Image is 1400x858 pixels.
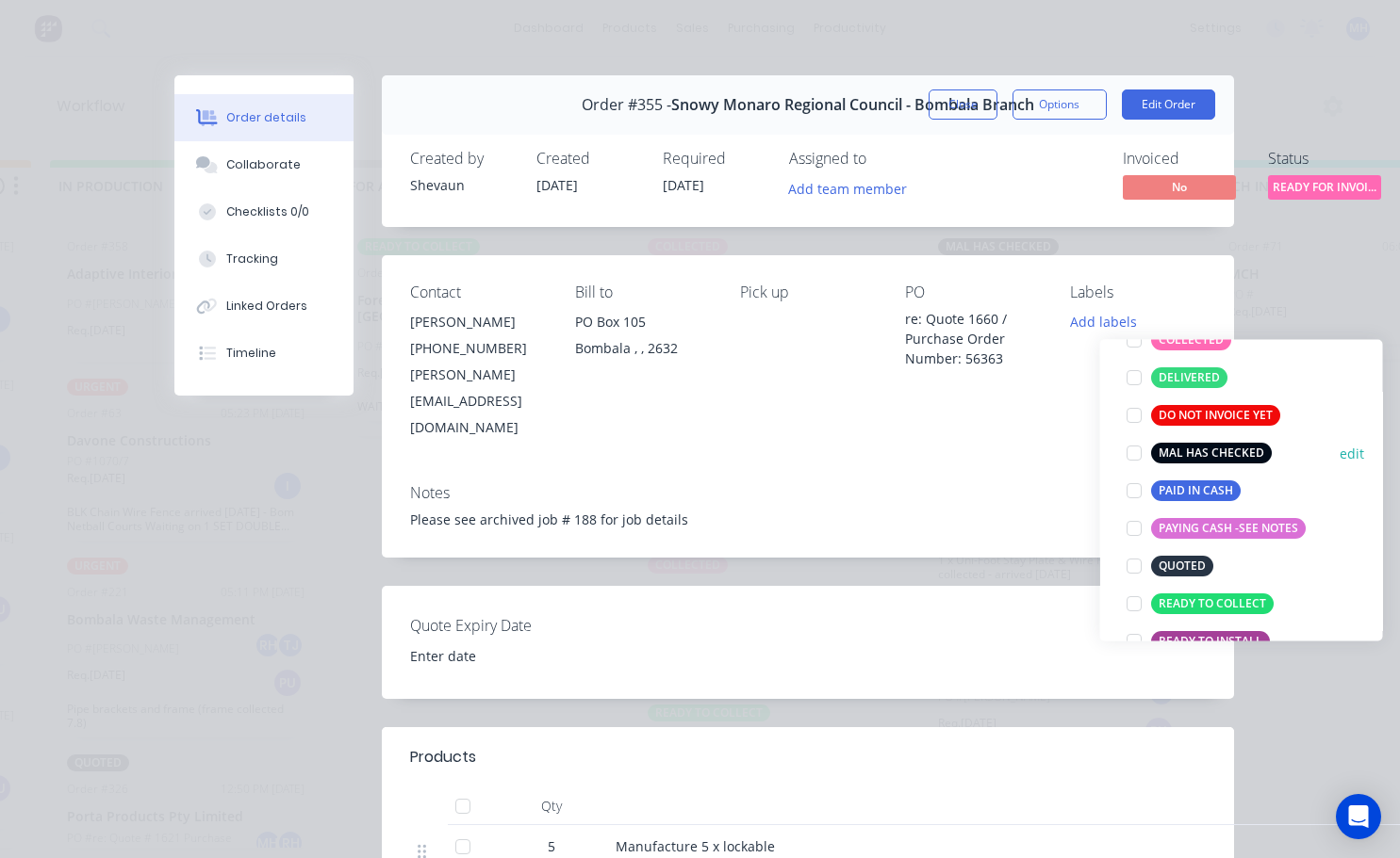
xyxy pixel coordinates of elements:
[410,362,545,441] div: [PERSON_NAME][EMAIL_ADDRESS][DOMAIN_NAME]
[663,176,704,194] span: [DATE]
[575,335,710,362] div: Bombala , , 2632
[410,335,545,362] div: [PHONE_NUMBER]
[1151,593,1274,614] div: READY TO COLLECT
[905,283,1040,301] div: PO
[929,89,997,120] button: Close
[1151,480,1241,501] div: PAID IN CASH
[1122,89,1215,120] button: Edit Order
[1151,367,1227,388] div: DELIVERED
[1119,478,1248,504] button: PAID IN CASH
[410,309,545,441] div: [PERSON_NAME][PHONE_NUMBER][PERSON_NAME][EMAIL_ADDRESS][DOMAIN_NAME]
[1151,330,1231,350] div: COLLECTED
[789,150,978,168] div: Assigned to
[410,175,514,195] div: Shevaun
[778,175,916,201] button: Add team member
[410,510,1206,529] div: Please see archived job # 188 for job details
[536,176,578,194] span: [DATE]
[226,251,278,267] div: Tracking
[1119,440,1279,466] button: MAL HAS CHECKED
[536,150,640,168] div: Created
[671,96,1034,114] span: Snowy Monaro Regional Council - Bombala Branch
[575,309,710,369] div: PO Box 105Bombala , , 2632
[1119,364,1235,391] button: DELIVERED
[1123,150,1245,168] div: Invoiced
[1268,175,1381,203] button: READY FOR INVOI...
[1151,443,1272,463] div: MAL HAS CHECKED
[575,283,710,301] div: Bill to
[1060,309,1146,334] button: Add labels
[174,188,354,235] button: Checklists 0/0
[226,156,301,173] div: Collaborate
[575,309,710,335] div: PO Box 105
[226,203,309,220] div: Checklists 0/0
[548,836,555,856] span: 5
[1151,518,1306,539] div: PAYING CASH -SEE NOTES
[1336,794,1381,839] div: Open Intercom Messenger
[174,330,354,377] button: Timeline
[410,614,646,637] label: Quote Expiry Date
[410,309,545,335] div: [PERSON_NAME]
[1119,591,1281,617] button: READY TO COLLECT
[410,150,514,168] div: Created by
[226,109,306,126] div: Order details
[740,283,875,301] div: Pick up
[1151,556,1213,576] div: QUOTED
[174,94,354,141] button: Order details
[1119,402,1288,429] button: DO NOT INVOICE YET
[663,150,766,168] div: Required
[1119,327,1239,353] button: COLLECTED
[1268,150,1391,168] div: Status
[495,787,608,825] div: Qty
[582,96,671,114] span: Order #355 -
[1151,631,1270,652] div: READY TO INSTALL
[1123,175,1236,199] span: No
[1119,628,1277,655] button: READY TO INSTALL
[174,141,354,188] button: Collaborate
[1119,553,1221,579] button: QUOTED
[410,283,545,301] div: Contact
[226,345,276,362] div: Timeline
[905,309,1040,368] div: re: Quote 1660 / Purchase Order Number: 56363
[1268,175,1381,199] span: READY FOR INVOI...
[1119,515,1313,542] button: PAYING CASH -SEE NOTES
[410,746,476,769] div: Products
[174,283,354,330] button: Linked Orders
[174,235,354,283] button: Tracking
[1340,443,1364,462] button: edit
[1070,283,1205,301] div: Labels
[789,175,917,201] button: Add team member
[1013,89,1107,120] button: Options
[397,641,632,670] input: Enter date
[410,484,1206,502] div: Notes
[226,298,307,315] div: Linked Orders
[1151,405,1280,426] div: DO NOT INVOICE YET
